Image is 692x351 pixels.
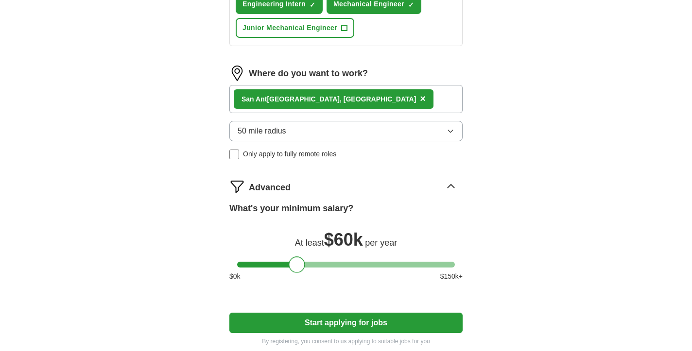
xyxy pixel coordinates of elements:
div: [GEOGRAPHIC_DATA], [GEOGRAPHIC_DATA] [242,94,416,104]
img: filter [229,179,245,194]
span: $ 150 k+ [440,271,463,282]
span: Advanced [249,181,291,194]
span: $ 60k [324,230,363,250]
strong: San Ant [242,95,267,103]
span: At least [295,238,324,248]
span: Only apply to fully remote roles [243,149,336,159]
span: $ 0 k [229,271,241,282]
p: By registering, you consent to us applying to suitable jobs for you [229,337,463,346]
span: 50 mile radius [238,125,286,137]
label: Where do you want to work? [249,67,368,80]
button: Start applying for jobs [229,313,463,333]
button: × [420,92,426,106]
input: Only apply to fully remote roles [229,150,239,159]
img: location.png [229,66,245,81]
label: What's your minimum salary? [229,202,353,215]
span: Junior Mechanical Engineer [242,23,337,33]
span: ✓ [310,1,315,9]
button: 50 mile radius [229,121,463,141]
span: ✓ [408,1,414,9]
span: × [420,93,426,104]
span: per year [365,238,397,248]
button: Junior Mechanical Engineer [236,18,354,38]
